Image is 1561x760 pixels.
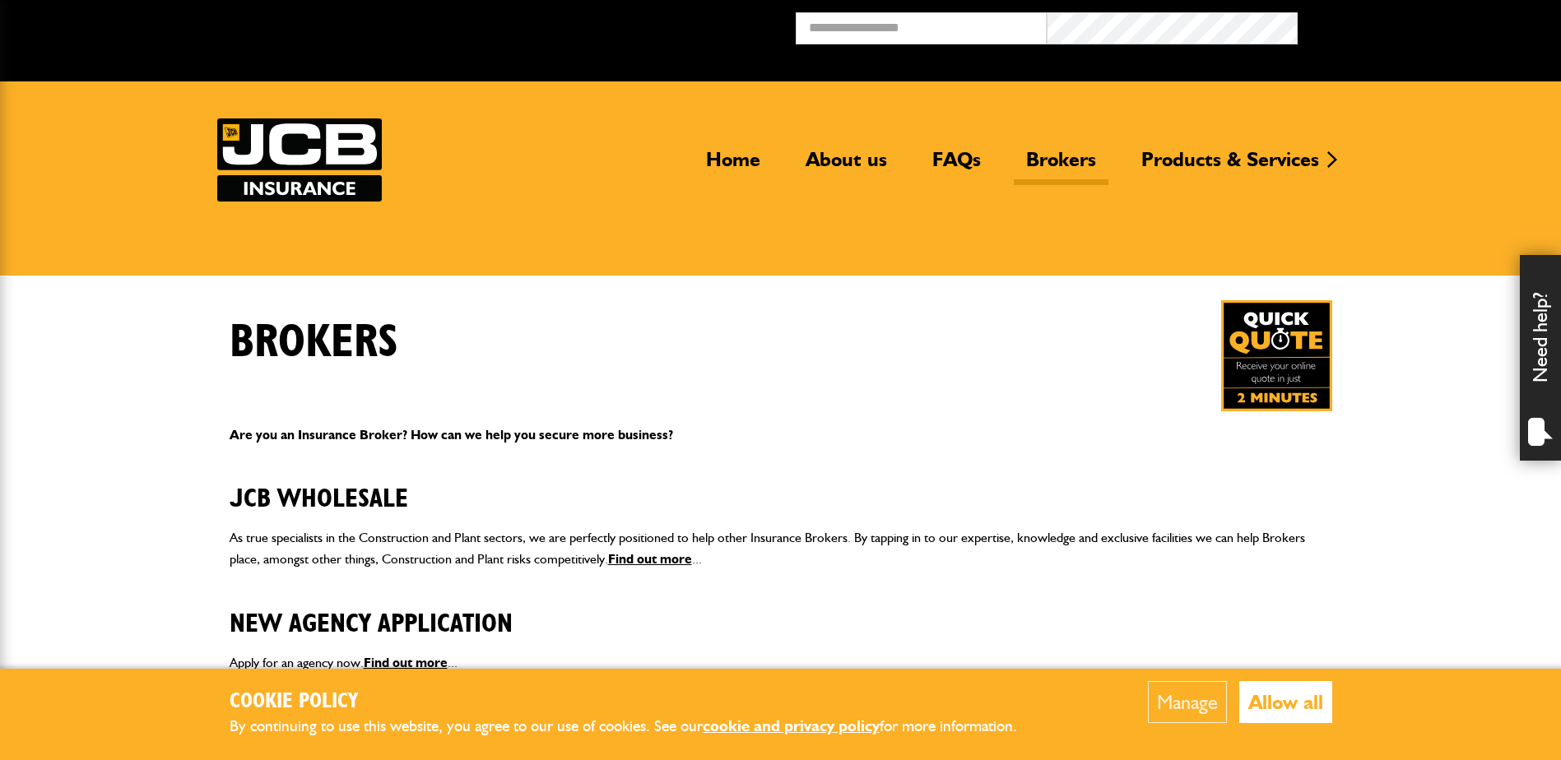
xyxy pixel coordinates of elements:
a: cookie and privacy policy [703,716,880,735]
a: About us [793,147,899,185]
a: Home [694,147,773,185]
button: Broker Login [1298,12,1549,38]
h2: JCB Wholesale [230,458,1332,514]
p: Are you an Insurance Broker? How can we help you secure more business? [230,424,1332,446]
button: Manage [1148,681,1227,723]
p: Apply for an agency now. ... [230,652,1332,674]
a: Products & Services [1129,147,1331,185]
img: JCB Insurance Services logo [217,118,382,202]
a: FAQs [920,147,993,185]
a: JCB Insurance Services [217,118,382,202]
button: Allow all [1239,681,1332,723]
p: By continuing to use this website, you agree to our use of cookies. See our for more information. [230,714,1044,739]
a: Find out more [364,655,448,670]
a: Find out more [608,551,692,567]
h2: Cookie Policy [230,689,1044,715]
a: Get your insurance quote in just 2-minutes [1221,300,1332,411]
h1: Brokers [230,315,398,370]
a: Brokers [1014,147,1108,185]
h2: New Agency Application [230,583,1332,639]
p: As true specialists in the Construction and Plant sectors, we are perfectly positioned to help ot... [230,527,1332,569]
img: Quick Quote [1221,300,1332,411]
div: Need help? [1520,255,1561,461]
